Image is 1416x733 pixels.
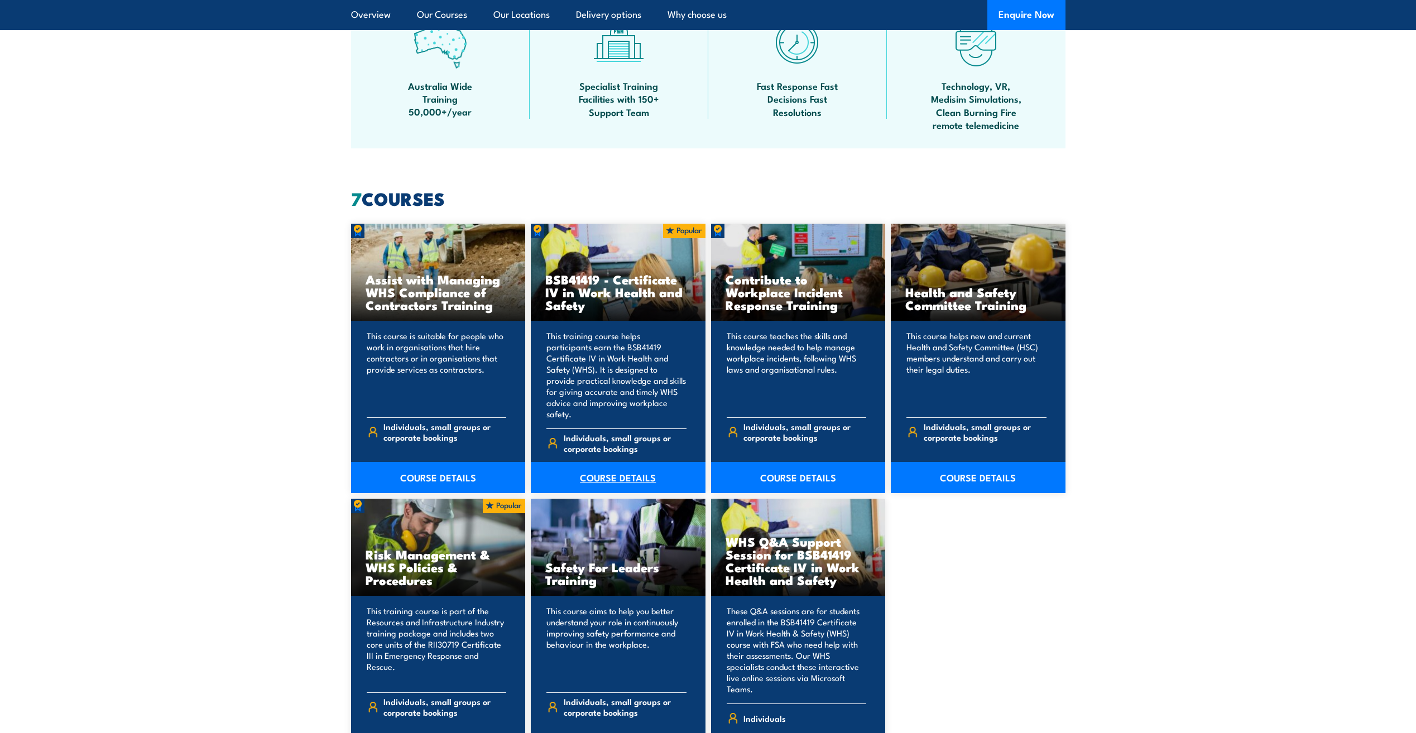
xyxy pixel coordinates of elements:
p: This training course helps participants earn the BSB41419 Certificate IV in Work Health and Safet... [546,330,687,419]
img: auswide-icon [414,16,467,69]
p: This course aims to help you better understand your role in continuously improving safety perform... [546,605,687,683]
span: Individuals, small groups or corporate bookings [383,696,506,717]
span: Individuals [743,710,786,727]
a: COURSE DETAILS [711,462,886,493]
p: This course is suitable for people who work in organisations that hire contractors or in organisa... [367,330,507,408]
a: COURSE DETAILS [531,462,705,493]
img: tech-icon [949,16,1002,69]
h3: WHS Q&A Support Session for BSB41419 Certificate IV in Work Health and Safety [726,535,871,586]
p: This course teaches the skills and knowledge needed to help manage workplace incidents, following... [727,330,867,408]
span: Specialist Training Facilities with 150+ Support Team [569,79,669,118]
strong: 7 [351,184,362,212]
span: Technology, VR, Medisim Simulations, Clean Burning Fire remote telemedicine [926,79,1026,132]
p: These Q&A sessions are for students enrolled in the BSB41419 Certificate IV in Work Health & Safe... [727,605,867,695]
img: fast-icon [771,16,824,69]
p: This training course is part of the Resources and Infrastructure Industry training package and in... [367,605,507,683]
a: COURSE DETAILS [891,462,1065,493]
h3: Safety For Leaders Training [545,561,691,586]
span: Australia Wide Training 50,000+/year [390,79,491,118]
h3: Risk Management & WHS Policies & Procedures [366,548,511,586]
h3: Contribute to Workplace Incident Response Training [726,273,871,311]
span: Individuals, small groups or corporate bookings [564,432,687,454]
p: This course helps new and current Health and Safety Committee (HSC) members understand and carry ... [906,330,1047,408]
span: Individuals, small groups or corporate bookings [383,421,506,442]
span: Individuals, small groups or corporate bookings [564,696,687,717]
span: Individuals, small groups or corporate bookings [743,421,866,442]
a: COURSE DETAILS [351,462,526,493]
h3: BSB41419 - Certificate IV in Work Health and Safety [545,273,691,311]
span: Fast Response Fast Decisions Fast Resolutions [747,79,848,118]
h2: COURSES [351,190,1065,206]
span: Individuals, small groups or corporate bookings [924,421,1047,442]
img: facilities-icon [592,16,645,69]
h3: Assist with Managing WHS Compliance of Contractors Training [366,273,511,311]
h3: Health and Safety Committee Training [905,286,1051,311]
